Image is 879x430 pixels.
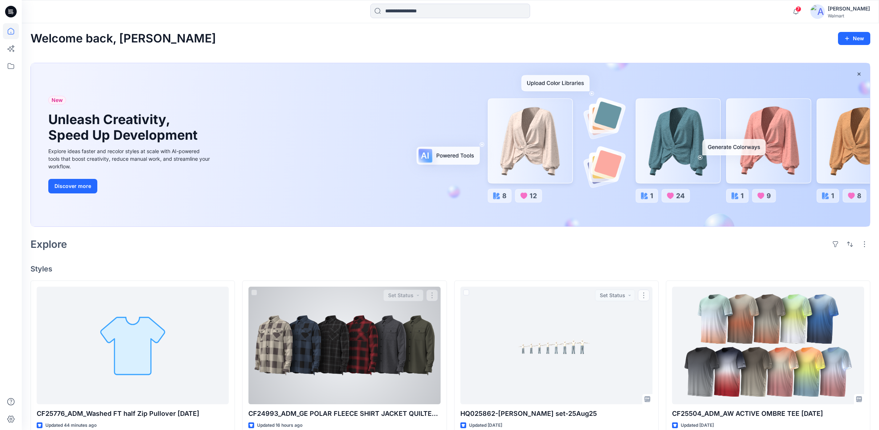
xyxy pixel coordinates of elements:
[828,13,870,19] div: Walmart
[37,409,229,419] p: CF25776_ADM_Washed FT half Zip Pullover [DATE]
[681,422,714,429] p: Updated [DATE]
[30,32,216,45] h2: Welcome back, [PERSON_NAME]
[460,409,652,419] p: HQ025862-[PERSON_NAME] set-25Aug25
[672,409,864,419] p: CF25504_ADM_AW ACTIVE OMBRE TEE [DATE]
[48,112,201,143] h1: Unleash Creativity, Speed Up Development
[48,179,212,193] a: Discover more
[672,287,864,404] a: CF25504_ADM_AW ACTIVE OMBRE TEE 23MAY25
[248,409,440,419] p: CF24993_ADM_GE POLAR FLEECE SHIRT JACKET QUILTED LINING
[460,287,652,404] a: HQ025862-BAGGY DENIM JEAN-Size set-25Aug25
[810,4,825,19] img: avatar
[30,265,870,273] h4: Styles
[838,32,870,45] button: New
[248,287,440,404] a: CF24993_ADM_GE POLAR FLEECE SHIRT JACKET QUILTED LINING
[828,4,870,13] div: [PERSON_NAME]
[48,147,212,170] div: Explore ideas faster and recolor styles at scale with AI-powered tools that boost creativity, red...
[52,96,63,105] span: New
[469,422,502,429] p: Updated [DATE]
[30,238,67,250] h2: Explore
[48,179,97,193] button: Discover more
[257,422,302,429] p: Updated 16 hours ago
[45,422,97,429] p: Updated 44 minutes ago
[37,287,229,404] a: CF25776_ADM_Washed FT half Zip Pullover 25AUG25
[795,6,801,12] span: 7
